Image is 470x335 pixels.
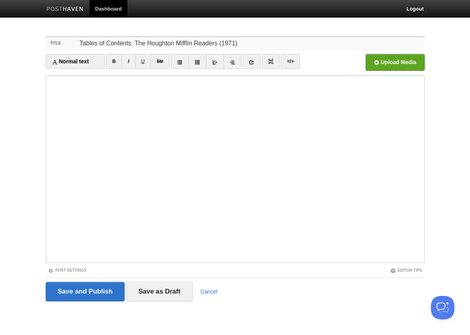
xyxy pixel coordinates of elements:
a: </> [281,54,300,69]
label: Title [46,37,77,50]
a: Cancel [200,288,218,295]
a: B [106,54,122,69]
a: I [122,54,135,69]
input: Save and Publish [46,282,125,301]
a: Post Settings [48,268,87,272]
a: Editor Tips [390,268,422,272]
span: Normal text [52,58,89,64]
a: U [135,54,151,69]
input: Save as Draft [126,282,193,301]
img: pagebreak-icon.png [268,59,273,64]
del: Str [157,59,163,64]
img: Posthaven-bar [46,7,84,13]
a: Str [150,54,170,69]
iframe: Help Scout Beacon - Open [431,296,454,319]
